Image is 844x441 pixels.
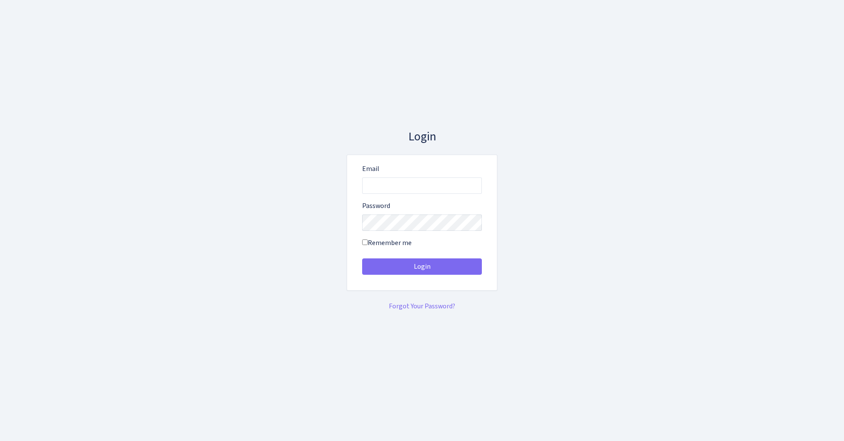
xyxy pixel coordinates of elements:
h3: Login [347,130,497,144]
input: Remember me [362,239,368,245]
button: Login [362,258,482,275]
label: Password [362,201,390,211]
a: Forgot Your Password? [389,301,455,311]
label: Email [362,164,379,174]
label: Remember me [362,238,412,248]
